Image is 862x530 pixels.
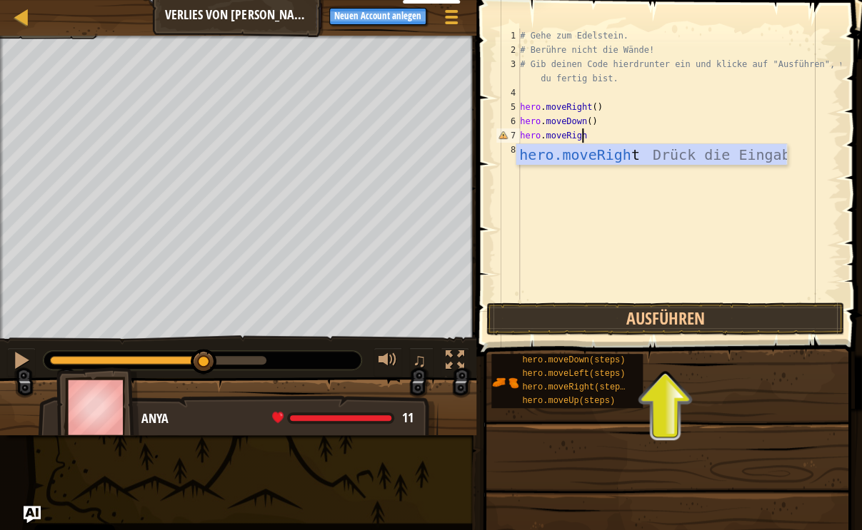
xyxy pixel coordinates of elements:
[56,367,139,447] img: thang_avatar_frame.png
[496,114,520,128] div: 6
[7,347,36,377] button: Ctrl + P: Pause
[412,350,426,371] span: ♫
[496,57,520,86] div: 3
[401,409,413,427] span: 11
[294,8,315,21] span: Tipps
[522,369,625,379] span: hero.moveLeft(steps)
[441,347,469,377] button: Fullscreen umschalten
[496,86,520,100] div: 4
[329,8,426,25] button: Neuen Account anlegen
[496,100,520,114] div: 5
[248,3,286,29] button: Ask AI
[522,355,625,365] span: hero.moveDown(steps)
[496,43,520,57] div: 2
[496,29,520,43] div: 1
[522,382,630,392] span: hero.moveRight(steps)
[491,369,518,396] img: portrait.png
[272,412,413,424] div: health: 11 / 11
[374,347,402,377] button: Lautstärke anpassen
[409,347,433,377] button: ♫
[24,506,41,523] button: Ask AI
[486,302,844,335] button: Ausführen
[522,396,615,406] span: hero.moveUp(steps)
[255,8,279,21] span: Ask AI
[496,143,520,157] div: 8
[141,409,424,428] div: Anya
[496,128,520,143] div: 7
[433,3,469,36] button: Menü anzeigen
